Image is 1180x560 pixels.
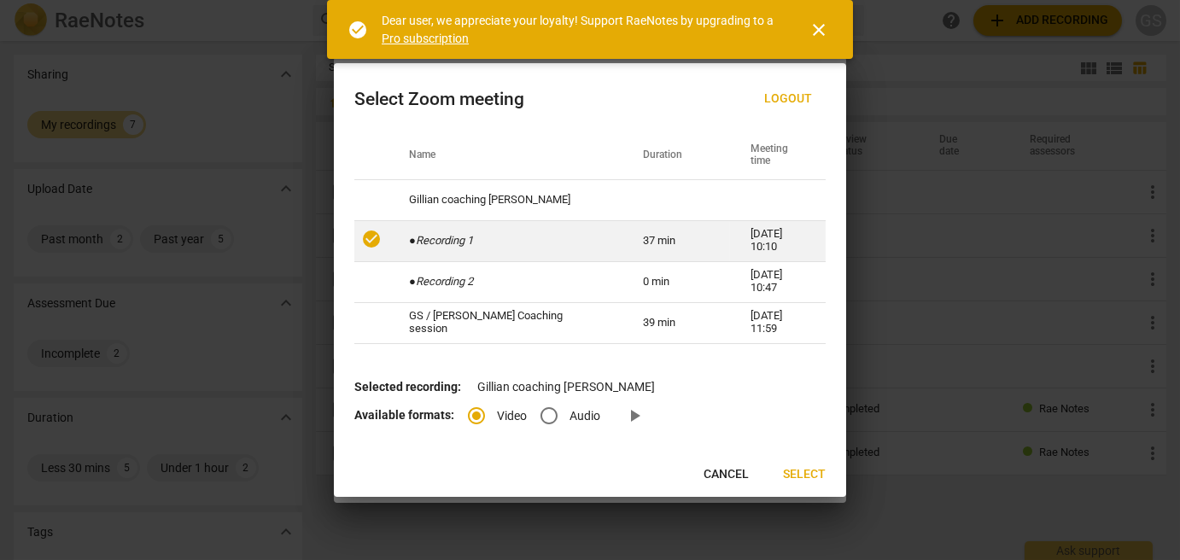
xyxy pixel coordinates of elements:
[764,90,812,108] span: Logout
[354,408,454,422] b: Available formats:
[614,395,655,436] a: Preview
[809,20,829,40] span: close
[622,261,730,302] td: 0 min
[622,302,730,343] td: 39 min
[388,131,622,179] th: Name
[348,20,368,40] span: check_circle
[783,466,826,483] span: Select
[798,9,839,50] button: Close
[382,12,778,47] div: Dear user, we appreciate your loyalty! Support RaeNotes by upgrading to a
[382,32,469,45] a: Pro subscription
[354,89,524,110] div: Select Zoom meeting
[416,275,473,288] i: Recording 2
[690,459,762,490] button: Cancel
[388,302,622,343] td: GS / [PERSON_NAME] Coaching session
[730,261,826,302] td: [DATE] 10:47
[497,407,527,425] span: Video
[354,380,461,394] b: Selected recording:
[570,407,600,425] span: Audio
[388,220,622,261] td: ●
[769,459,839,490] button: Select
[388,179,622,220] td: Gillian coaching [PERSON_NAME]
[751,84,826,114] button: Logout
[730,131,826,179] th: Meeting time
[354,378,826,396] p: Gillian coaching [PERSON_NAME]
[416,234,473,247] i: Recording 1
[361,229,382,249] span: check_circle
[388,261,622,302] td: ●
[730,302,826,343] td: [DATE] 11:59
[468,408,614,422] div: File type
[622,131,730,179] th: Duration
[624,405,645,426] span: play_arrow
[622,220,730,261] td: 37 min
[704,466,749,483] span: Cancel
[730,220,826,261] td: [DATE] 10:10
